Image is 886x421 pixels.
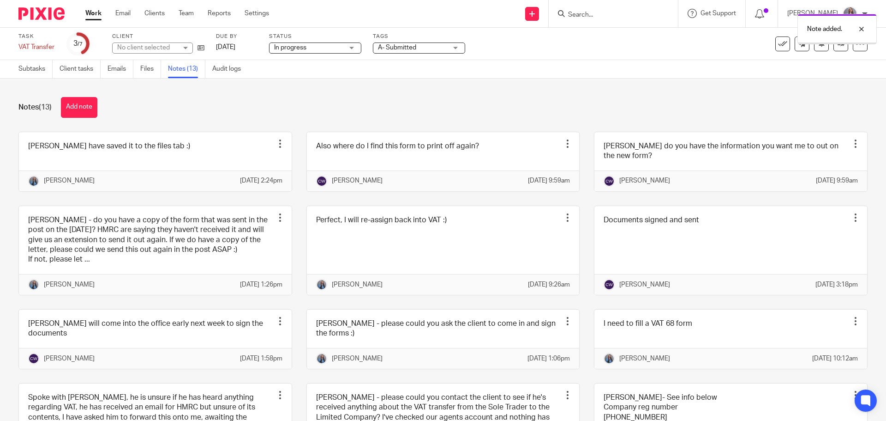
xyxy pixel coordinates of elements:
h1: Notes [18,103,52,112]
img: Amanda-scaled.jpg [604,353,615,364]
a: Reports [208,9,231,18]
a: Emails [108,60,133,78]
p: [DATE] 1:06pm [527,354,570,363]
a: Email [115,9,131,18]
a: Settings [245,9,269,18]
a: Clients [144,9,165,18]
p: [PERSON_NAME] [44,280,95,289]
p: [PERSON_NAME] [44,176,95,185]
img: Amanda-scaled.jpg [28,176,39,187]
span: (13) [39,104,52,111]
div: No client selected [117,43,177,52]
label: Status [269,33,361,40]
p: [DATE] 9:59am [528,176,570,185]
p: [DATE] 2:24pm [240,176,282,185]
a: Files [140,60,161,78]
a: Notes (13) [168,60,205,78]
img: Amanda-scaled.jpg [316,279,327,290]
img: Amanda-scaled.jpg [28,279,39,290]
label: Task [18,33,55,40]
p: [DATE] 9:26am [528,280,570,289]
p: [PERSON_NAME] [619,280,670,289]
img: svg%3E [28,353,39,364]
img: Pixie [18,7,65,20]
div: 3 [73,38,83,49]
p: Note added. [807,24,842,34]
p: [PERSON_NAME] [619,354,670,363]
p: [PERSON_NAME] [332,280,383,289]
img: svg%3E [604,279,615,290]
p: [PERSON_NAME] [332,354,383,363]
p: [PERSON_NAME] [44,354,95,363]
a: Work [85,9,102,18]
a: Team [179,9,194,18]
p: [DATE] 1:58pm [240,354,282,363]
small: /7 [78,42,83,47]
label: Tags [373,33,465,40]
label: Due by [216,33,257,40]
p: [DATE] 1:26pm [240,280,282,289]
p: [DATE] 9:59am [816,176,858,185]
p: [DATE] 3:18pm [815,280,858,289]
img: Amanda-scaled.jpg [843,6,857,21]
img: svg%3E [316,176,327,187]
a: Subtasks [18,60,53,78]
p: [DATE] 10:12am [812,354,858,363]
span: A- Submitted [378,44,416,51]
a: Audit logs [212,60,248,78]
span: In progress [274,44,306,51]
div: VAT Transfer [18,43,55,52]
button: Add note [61,97,97,118]
p: [PERSON_NAME] [619,176,670,185]
img: svg%3E [604,176,615,187]
label: Client [112,33,204,40]
a: Client tasks [60,60,101,78]
img: Amanda-scaled.jpg [316,353,327,364]
span: [DATE] [216,44,235,50]
p: [PERSON_NAME] [332,176,383,185]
